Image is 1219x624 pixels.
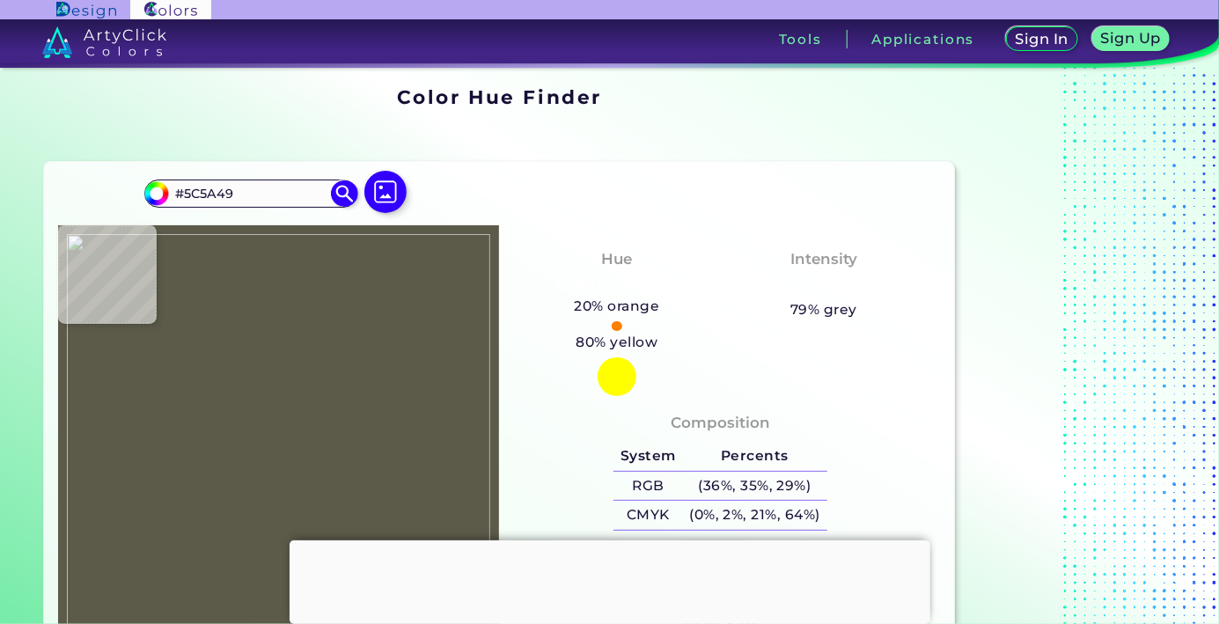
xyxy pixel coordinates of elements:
h4: Intensity [790,246,857,272]
h5: 20% orange [568,295,666,318]
h5: (36%, 35%, 29%) [683,472,827,501]
iframe: Advertisement [290,540,930,620]
h3: Orangy Yellow [550,275,685,296]
h5: Percents [683,442,827,471]
h3: Tools [779,33,822,46]
img: icon picture [364,171,407,213]
h1: Color Hue Finder [397,84,602,110]
a: Sign Up [1096,28,1165,50]
h5: 80% yellow [569,331,665,354]
img: ArtyClick Design logo [56,2,115,18]
h4: Composition [671,410,770,436]
input: type color.. [169,181,333,205]
h5: (0%, 2%, 21%, 64%) [683,501,827,530]
a: Sign In [1010,28,1074,50]
h5: 79% grey [790,298,857,321]
h5: Sign In [1018,33,1066,46]
h5: Sign Up [1104,32,1158,45]
h4: Hue [601,246,632,272]
h3: Pale [798,275,848,296]
h5: System [613,442,682,471]
h3: Applications [871,33,974,46]
h5: CMYK [613,501,682,530]
h5: RGB [613,472,682,501]
img: icon search [331,180,357,207]
img: logo_artyclick_colors_white.svg [42,26,166,58]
